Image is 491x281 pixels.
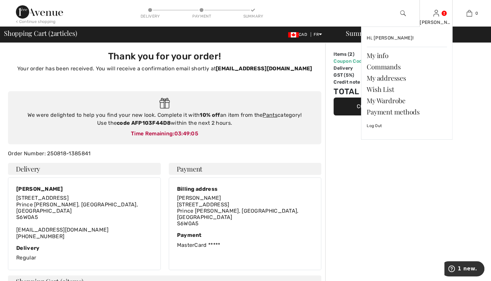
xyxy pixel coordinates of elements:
span: Hi, [PERSON_NAME]! [367,35,413,41]
td: GST (5%) [334,72,378,79]
a: My addresses [367,72,447,84]
a: Hi, [PERSON_NAME]! [367,32,447,44]
h4: Delivery [8,163,161,175]
div: Summary [338,30,487,36]
div: < Continue shopping [16,19,56,25]
p: Your order has been received. You will receive a confirmation email shortly at [12,65,317,73]
img: research [400,9,406,17]
span: 2 [349,51,352,57]
div: Summary [243,13,263,19]
strong: [EMAIL_ADDRESS][DOMAIN_NAME] [216,65,312,72]
a: Pants [263,112,277,118]
img: 1st Avenue [16,5,63,19]
td: Credit note [334,79,378,86]
strong: code AFP103F44D8 [117,120,171,126]
button: Continue shopping [334,98,433,115]
a: Commands [367,61,447,72]
a: My info [367,50,447,61]
td: Delivery [334,65,378,72]
span: [PERSON_NAME] [177,195,221,201]
div: Delivery [16,245,153,251]
img: Canadian Dollar [288,32,299,37]
span: CAD [288,32,310,37]
a: Se connecter [433,10,439,16]
iframe: Ouvre un widget dans lequel vous pouvez trouver plus d’informations [444,261,484,278]
a: Log Out [367,117,447,134]
a: My Wardrobe [367,95,447,106]
div: [PERSON_NAME] [420,19,452,26]
img: Gift.svg [159,98,170,109]
a: Wish List [367,84,447,95]
div: Order Number: 250818-1385841 [4,150,325,158]
td: ) [334,51,378,58]
div: Billing address [177,186,313,192]
font: Shopping Cart ( [4,29,50,37]
img: My info [433,9,439,17]
img: My Cart [466,9,472,17]
font: [EMAIL_ADDRESS][DOMAIN_NAME] [PHONE_NUMBER] [16,195,138,239]
span: [STREET_ADDRESS] Prince [PERSON_NAME], [GEOGRAPHIC_DATA], [GEOGRAPHIC_DATA] S6W0A5 [177,201,299,227]
font: Regular [16,254,36,261]
div: Payment [192,13,212,19]
div: [PERSON_NAME] [16,186,153,192]
strong: 10% off [200,112,220,118]
font: Items ( [334,51,352,57]
a: 0 [453,9,485,17]
a: Payment methods [367,106,447,117]
h4: Payment [169,163,322,175]
span: [STREET_ADDRESS] Prince [PERSON_NAME], [GEOGRAPHIC_DATA], [GEOGRAPHIC_DATA] S6W0A5 [16,195,138,220]
h3: Thank you for your order! [12,51,317,62]
font: FR [314,32,319,37]
span: 0 [475,10,478,16]
div: Delivery [140,13,160,19]
td: Coupon Code [334,58,378,65]
font: articles) [53,29,77,37]
font: Time Remaining: [131,130,174,137]
span: 2 [50,28,54,37]
div: Payment [177,232,313,238]
span: 03:49:05 [174,130,198,137]
div: We were delighted to help you find your new look. Complete it with an item from the category! Use... [15,111,315,127]
td: Total [334,86,378,98]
